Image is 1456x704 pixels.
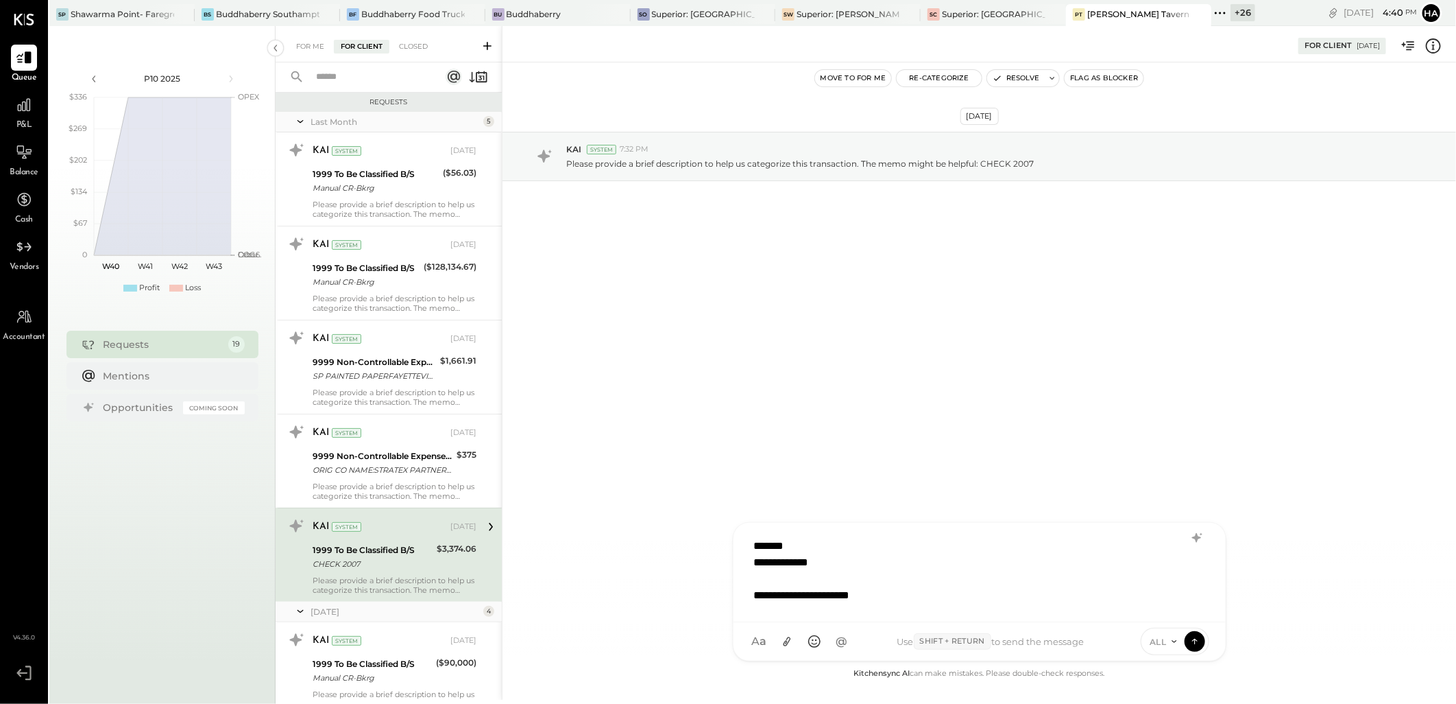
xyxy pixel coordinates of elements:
[450,635,476,646] div: [DATE]
[69,155,87,165] text: $202
[782,8,794,21] div: SW
[332,522,361,532] div: System
[942,8,1045,20] div: Superior: [GEOGRAPHIC_DATA]
[450,239,476,250] div: [DATE]
[1,187,47,226] a: Cash
[815,70,892,86] button: Move to for me
[332,240,361,250] div: System
[313,238,329,252] div: KAI
[492,8,505,21] div: Bu
[1,45,47,84] a: Queue
[332,334,361,344] div: System
[1326,5,1340,20] div: copy link
[185,283,201,294] div: Loss
[216,8,319,20] div: Buddhaberry Southampton
[1357,41,1380,51] div: [DATE]
[313,426,329,440] div: KAI
[104,369,238,383] div: Mentions
[313,543,433,557] div: 1999 To Be Classified B/S
[289,40,331,54] div: For Me
[1,139,47,179] a: Balance
[854,633,1128,650] div: Use to send the message
[1,234,47,274] a: Vendors
[138,261,153,271] text: W41
[202,8,214,21] div: BS
[836,635,847,648] span: @
[313,671,432,685] div: Manual CR-Bkrg
[332,428,361,438] div: System
[1305,40,1352,51] div: For Client
[313,167,439,181] div: 1999 To Be Classified B/S
[282,97,495,107] div: Requests
[313,181,439,195] div: Manual CR-Bkrg
[450,521,476,532] div: [DATE]
[440,354,476,368] div: $1,661.91
[313,634,329,648] div: KAI
[960,108,999,125] div: [DATE]
[313,520,329,534] div: KAI
[829,629,854,654] button: @
[347,8,359,21] div: BF
[638,8,650,21] div: SO
[457,448,476,462] div: $375
[206,261,222,271] text: W43
[450,145,476,156] div: [DATE]
[1065,70,1143,86] button: Flag as Blocker
[332,146,361,156] div: System
[238,92,260,102] text: OPEX
[334,40,389,54] div: For Client
[10,261,39,274] span: Vendors
[1344,6,1417,19] div: [DATE]
[82,250,87,259] text: 0
[760,635,767,648] span: a
[392,40,435,54] div: Closed
[507,8,561,20] div: Buddhaberry
[914,633,991,650] span: Shift + Return
[437,542,476,556] div: $3,374.06
[102,261,119,271] text: W40
[483,116,494,127] div: 5
[104,338,221,351] div: Requests
[313,200,476,219] div: Please provide a brief description to help us categorize this transaction. The memo might be help...
[332,636,361,646] div: System
[313,388,476,407] div: Please provide a brief description to help us categorize this transaction. The memo might be help...
[69,92,87,102] text: $336
[73,218,87,228] text: $67
[313,449,452,463] div: 9999 Non-Controllable Expenses:Other Income and Expenses:To Be Classified P&L
[238,250,261,259] text: Occu...
[566,158,1034,169] p: Please provide a brief description to help us categorize this transaction. The memo might be help...
[15,214,33,226] span: Cash
[450,427,476,438] div: [DATE]
[69,124,87,133] text: $269
[987,70,1045,86] button: Resolve
[171,261,188,271] text: W42
[313,557,433,571] div: CHECK 2007
[104,401,176,414] div: Opportunities
[1420,2,1442,24] button: Ha
[450,333,476,344] div: [DATE]
[1087,8,1189,20] div: [PERSON_NAME] Tavern
[897,70,982,86] button: Re-Categorize
[56,8,69,21] div: SP
[71,187,88,196] text: $134
[313,657,432,671] div: 1999 To Be Classified B/S
[313,482,476,501] div: Please provide a brief description to help us categorize this transaction. The memo might be help...
[313,294,476,313] div: Please provide a brief description to help us categorize this transaction. The memo might be help...
[1150,636,1167,648] span: ALL
[12,72,37,84] span: Queue
[313,261,420,275] div: 1999 To Be Classified B/S
[311,116,480,128] div: Last Month
[1,92,47,132] a: P&L
[104,73,221,84] div: P10 2025
[16,119,32,132] span: P&L
[1073,8,1085,21] div: PT
[183,401,245,414] div: Coming Soon
[443,166,476,180] div: ($56.03)
[1,304,47,344] a: Accountant
[313,576,476,595] div: Please provide a brief description to help us categorize this transaction. The memo might be help...
[313,275,420,289] div: Manual CR-Bkrg
[361,8,465,20] div: Buddhaberry Food Truck
[313,355,436,369] div: 9999 Non-Controllable Expenses:Other Income and Expenses:To Be Classified P&L
[652,8,755,20] div: Superior: [GEOGRAPHIC_DATA]
[313,144,329,158] div: KAI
